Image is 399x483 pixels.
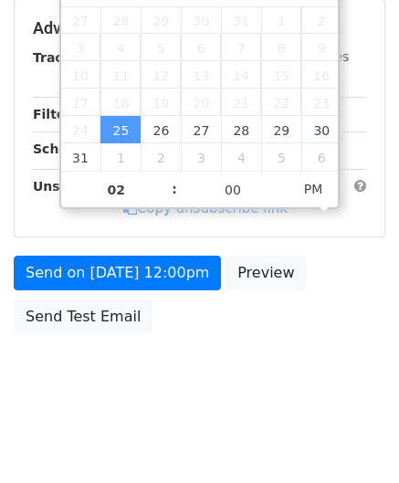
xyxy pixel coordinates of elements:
span: August 23, 2025 [301,89,341,116]
span: September 2, 2025 [141,143,181,171]
span: July 27, 2025 [61,6,101,34]
span: September 4, 2025 [221,143,261,171]
a: Preview [226,256,306,290]
span: August 14, 2025 [221,61,261,89]
span: August 24, 2025 [61,116,101,143]
span: August 4, 2025 [100,34,141,61]
span: August 9, 2025 [301,34,341,61]
span: August 15, 2025 [261,61,301,89]
span: August 19, 2025 [141,89,181,116]
span: September 1, 2025 [100,143,141,171]
span: July 31, 2025 [221,6,261,34]
span: August 16, 2025 [301,61,341,89]
span: September 5, 2025 [261,143,301,171]
strong: Filters [33,107,79,121]
input: Hour [61,172,173,208]
span: August 22, 2025 [261,89,301,116]
span: July 29, 2025 [141,6,181,34]
span: August 12, 2025 [141,61,181,89]
span: August 6, 2025 [181,34,221,61]
span: August 10, 2025 [61,61,101,89]
span: August 1, 2025 [261,6,301,34]
span: August 27, 2025 [181,116,221,143]
span: August 30, 2025 [301,116,341,143]
span: August 28, 2025 [221,116,261,143]
input: Minute [177,172,289,208]
span: August 5, 2025 [141,34,181,61]
span: August 11, 2025 [100,61,141,89]
span: August 8, 2025 [261,34,301,61]
iframe: Chat Widget [308,395,399,483]
a: Send Test Email [14,299,152,334]
span: August 7, 2025 [221,34,261,61]
span: August 18, 2025 [100,89,141,116]
span: August 25, 2025 [100,116,141,143]
span: Click to toggle [289,171,339,207]
strong: Tracking [33,50,94,65]
span: August 29, 2025 [261,116,301,143]
a: Send on [DATE] 12:00pm [14,256,221,290]
strong: Schedule [33,142,99,156]
span: September 6, 2025 [301,143,341,171]
span: August 13, 2025 [181,61,221,89]
span: August 17, 2025 [61,89,101,116]
span: August 31, 2025 [61,143,101,171]
span: August 26, 2025 [141,116,181,143]
span: September 3, 2025 [181,143,221,171]
span: August 3, 2025 [61,34,101,61]
span: : [172,171,177,207]
strong: Unsubscribe [33,179,122,194]
h5: Advanced [33,18,366,38]
span: August 20, 2025 [181,89,221,116]
span: August 2, 2025 [301,6,341,34]
span: August 21, 2025 [221,89,261,116]
span: July 28, 2025 [100,6,141,34]
span: July 30, 2025 [181,6,221,34]
a: Copy unsubscribe link [123,200,288,216]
